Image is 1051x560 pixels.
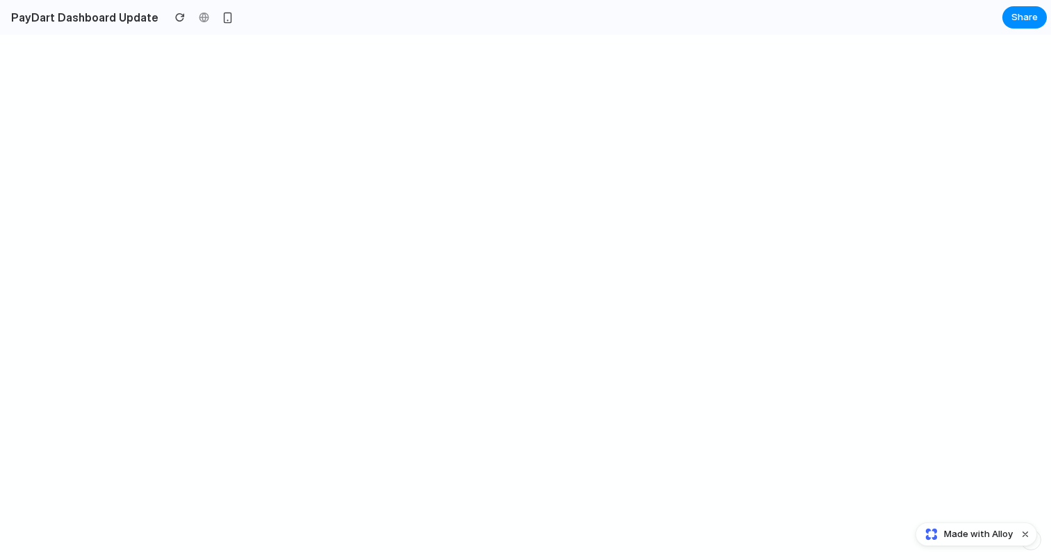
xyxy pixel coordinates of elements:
span: Share [1011,10,1038,24]
button: Dismiss watermark [1017,526,1034,543]
h2: PayDart Dashboard Update [6,9,158,26]
button: Share [1002,6,1047,29]
span: Made with Alloy [944,527,1013,541]
a: Made with Alloy [916,527,1014,541]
